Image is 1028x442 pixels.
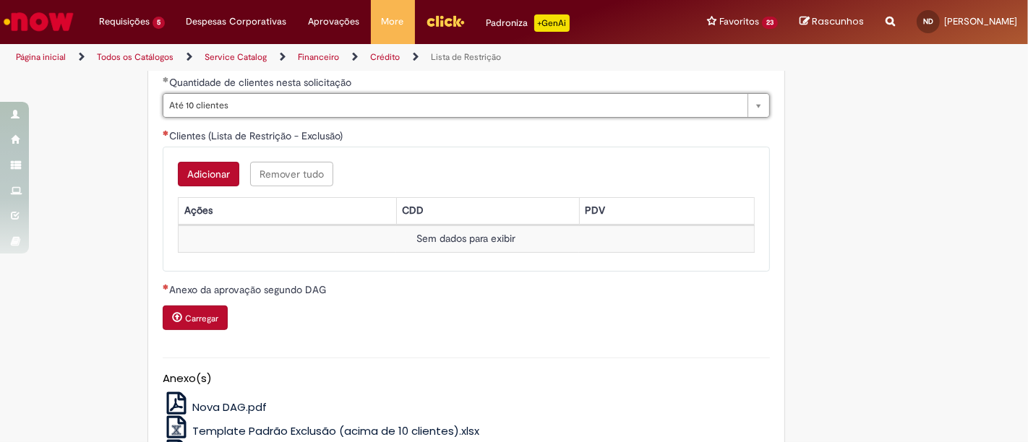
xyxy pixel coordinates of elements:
span: Requisições [99,14,150,29]
span: Necessários [163,284,169,290]
span: Obrigatório Preenchido [163,77,169,82]
small: Carregar [185,313,218,324]
span: Anexo da aprovação segundo DAG [169,283,329,296]
th: PDV [579,197,754,224]
img: ServiceNow [1,7,76,36]
span: Até 10 clientes [169,94,740,117]
a: Crédito [370,51,400,63]
a: Template Padrão Exclusão (acima de 10 clientes).xlsx [163,423,480,438]
a: Financeiro [298,51,339,63]
span: Aprovações [309,14,360,29]
a: Todos os Catálogos [97,51,174,63]
p: +GenAi [534,14,570,32]
img: click_logo_yellow_360x200.png [426,10,465,32]
span: 5 [153,17,165,29]
th: CDD [396,197,579,224]
a: Rascunhos [800,15,864,29]
button: Add a row for Clientes (Lista de Restrição - Exclusão) [178,162,239,186]
span: Necessários [163,130,169,136]
a: Nova DAG.pdf [163,399,267,415]
span: Despesas Corporativas [187,14,287,29]
a: Lista de Restrição [431,51,501,63]
div: Padroniza [487,14,570,32]
button: Carregar anexo de Anexo da aprovação segundo DAG Required [163,305,228,330]
a: Página inicial [16,51,66,63]
span: [PERSON_NAME] [944,15,1017,27]
span: Rascunhos [812,14,864,28]
span: 23 [762,17,778,29]
span: Quantidade de clientes nesta solicitação [169,76,354,89]
th: Ações [178,197,396,224]
span: More [382,14,404,29]
ul: Trilhas de página [11,44,674,71]
span: Favoritos [719,14,759,29]
td: Sem dados para exibir [178,225,754,252]
span: ND [923,17,933,26]
h5: Anexo(s) [163,373,770,385]
a: Service Catalog [205,51,267,63]
span: Clientes (Lista de Restrição - Exclusão) [169,129,346,142]
span: Nova DAG.pdf [192,399,267,415]
span: Template Padrão Exclusão (acima de 10 clientes).xlsx [192,423,479,438]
